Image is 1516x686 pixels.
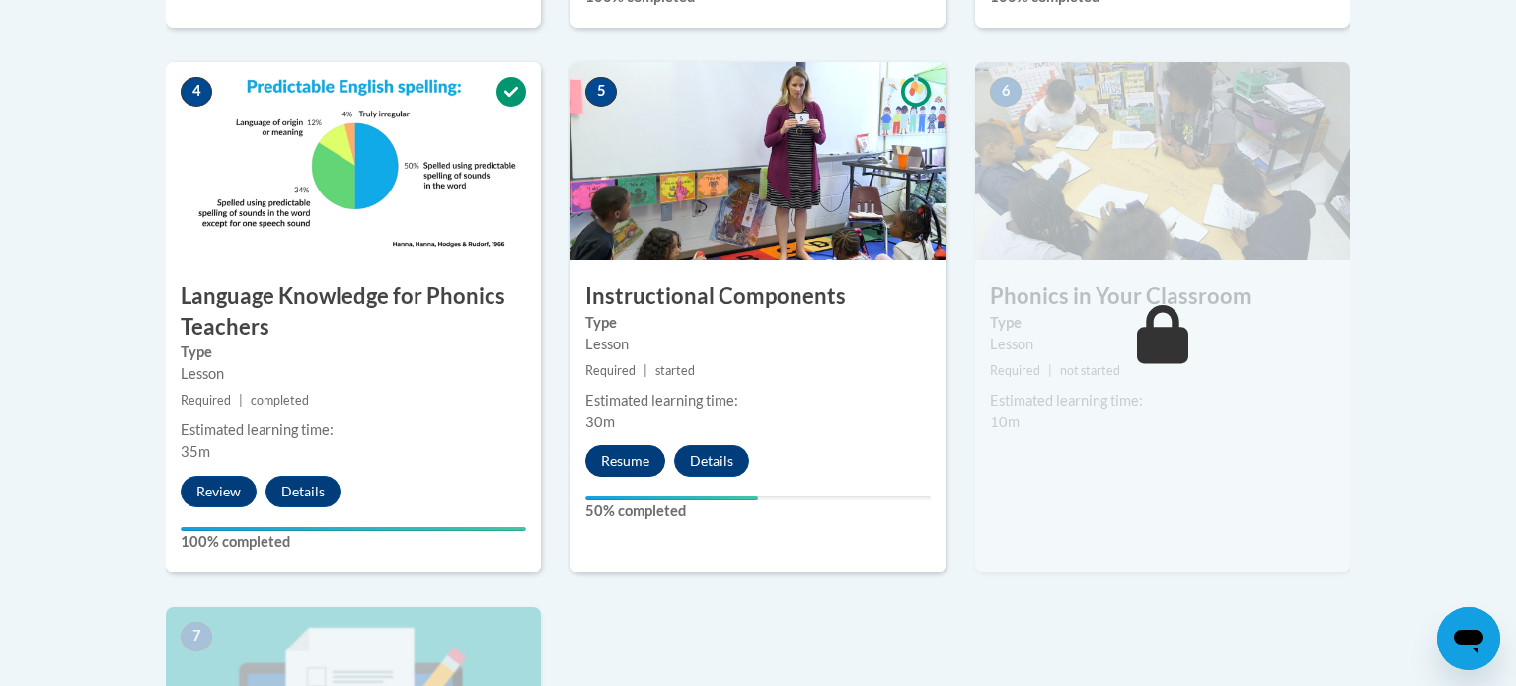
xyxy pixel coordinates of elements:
[181,527,526,531] div: Your progress
[585,496,758,500] div: Your progress
[990,334,1335,355] div: Lesson
[585,312,931,334] label: Type
[251,393,309,408] span: completed
[975,281,1350,312] h3: Phonics in Your Classroom
[181,531,526,553] label: 100% completed
[990,363,1040,378] span: Required
[585,77,617,107] span: 5
[585,334,931,355] div: Lesson
[181,342,526,363] label: Type
[1048,363,1052,378] span: |
[239,393,243,408] span: |
[585,445,665,477] button: Resume
[181,393,231,408] span: Required
[990,414,1020,430] span: 10m
[166,62,541,260] img: Course Image
[265,476,341,507] button: Details
[644,363,647,378] span: |
[181,476,257,507] button: Review
[181,419,526,441] div: Estimated learning time:
[674,445,749,477] button: Details
[181,622,212,651] span: 7
[990,312,1335,334] label: Type
[990,390,1335,412] div: Estimated learning time:
[181,363,526,385] div: Lesson
[181,443,210,460] span: 35m
[1437,607,1500,670] iframe: Button to launch messaging window
[585,500,931,522] label: 50% completed
[655,363,695,378] span: started
[181,77,212,107] span: 4
[975,62,1350,260] img: Course Image
[990,77,1022,107] span: 6
[1060,363,1120,378] span: not started
[585,390,931,412] div: Estimated learning time:
[585,363,636,378] span: Required
[570,62,946,260] img: Course Image
[166,281,541,343] h3: Language Knowledge for Phonics Teachers
[585,414,615,430] span: 30m
[570,281,946,312] h3: Instructional Components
